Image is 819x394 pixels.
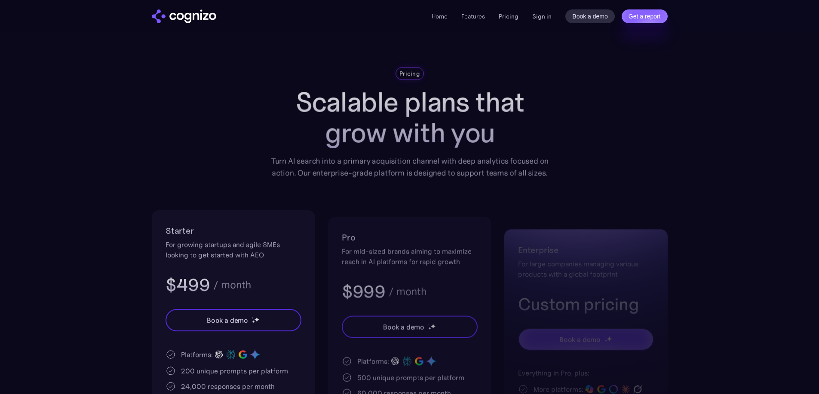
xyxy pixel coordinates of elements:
a: Get a report [622,9,668,23]
a: Book a demostarstarstar [518,328,654,351]
img: star [604,336,605,338]
img: star [252,320,255,323]
img: cognizo logo [152,9,216,23]
div: Platforms: [181,349,213,360]
h2: Enterprise [518,243,654,257]
div: For mid-sized brands aiming to maximize reach in AI platforms for rapid growth [342,246,478,267]
div: / month [388,287,426,297]
img: star [606,336,612,342]
a: Book a demostarstarstar [166,309,301,331]
div: 500 unique prompts per platform [357,373,464,383]
img: star [428,327,431,330]
div: / month [213,280,251,290]
h2: Starter [166,224,301,238]
img: star [430,323,436,329]
a: Pricing [499,12,518,20]
div: Book a demo [383,322,424,332]
h3: Custom pricing [518,293,654,315]
h2: Pro [342,231,478,244]
h1: Scalable plans that grow with you [264,87,555,148]
img: star [428,324,429,325]
div: 200 unique prompts per platform [181,366,288,376]
div: 24,000 responses per month [181,381,275,391]
a: Sign in [532,11,552,21]
img: star [604,339,607,342]
a: Book a demostarstarstar [342,316,478,338]
h3: $499 [166,274,210,296]
div: Pricing [399,69,420,78]
a: Home [432,12,448,20]
div: Everything in Pro, plus: [518,368,654,378]
h3: $999 [342,281,385,303]
div: For large companies managing various products with a global footprint [518,259,654,279]
div: Turn AI search into a primary acquisition channel with deep analytics focused on action. Our ente... [264,155,555,179]
img: star [254,317,259,322]
a: Book a demo [565,9,615,23]
div: For growing startups and agile SMEs looking to get started with AEO [166,239,301,260]
div: Book a demo [206,315,248,325]
div: Book a demo [559,334,600,345]
a: home [152,9,216,23]
img: star [252,317,253,318]
div: Platforms: [357,356,389,367]
a: Features [461,12,485,20]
